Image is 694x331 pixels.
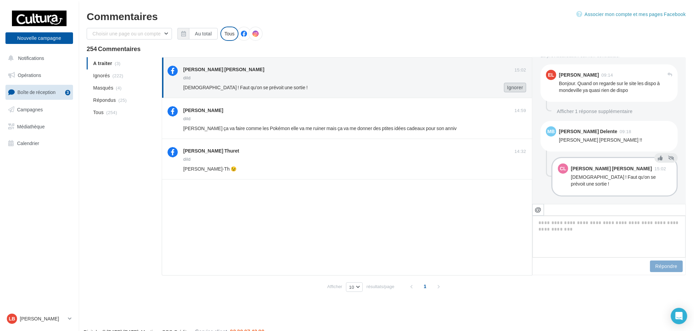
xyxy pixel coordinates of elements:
div: [PERSON_NAME] [PERSON_NAME] !! [559,137,672,143]
span: 09:14 [601,73,613,77]
span: Campagnes [17,107,43,112]
button: Afficher 5 réponses supplémentaires [540,202,621,210]
span: [PERSON_NAME] ça va faire comme les Pokémon elle va me ruiner mais ça va me donner des ptites idé... [183,125,457,131]
span: [DEMOGRAPHIC_DATA] ! Faut qu'on se prévoit une sortie ! [183,84,308,90]
span: (222) [113,73,124,78]
div: Commentaires [87,11,686,21]
a: Médiathèque [4,120,74,134]
div: [PERSON_NAME] Delente [559,129,617,134]
span: 14:59 [515,108,526,114]
div: dild [183,116,191,121]
div: [PERSON_NAME] [PERSON_NAME] [183,66,264,73]
span: Répondus [93,97,116,104]
div: [PERSON_NAME] [183,107,223,114]
span: Notifications [18,55,44,61]
button: Notifications [4,51,72,65]
span: Médiathèque [17,123,45,129]
a: Calendrier [4,136,74,151]
i: @ [535,206,541,212]
span: résultats/page [366,283,394,290]
button: Ignorer [504,83,526,92]
span: 15:02 [515,67,526,73]
div: [PERSON_NAME] Thuret [183,147,239,154]
div: [DEMOGRAPHIC_DATA] ! Faut qu'on se prévoit une sortie ! [571,174,671,187]
span: Boîte de réception [17,89,56,95]
span: MB [547,128,555,135]
span: Opérations [18,72,41,78]
button: Nouvelle campagne [5,32,73,44]
span: EL [548,72,554,78]
a: Boîte de réception3 [4,85,74,99]
button: 10 [346,282,363,292]
div: dild [183,76,191,80]
span: 15:02 [654,167,666,171]
button: Au total [177,28,217,40]
span: 10 [349,284,354,290]
div: 3 [65,90,70,95]
span: (4) [116,85,122,91]
button: Choisir une page ou un compte [87,28,172,40]
span: Tous [93,109,104,116]
span: LB [9,315,15,322]
span: Masqués [93,84,113,91]
span: Afficher [327,283,342,290]
a: Associer mon compte et mes pages Facebook [576,10,686,18]
span: 1 [420,281,431,292]
button: @ [532,204,544,216]
div: 254 Commentaires [87,46,686,52]
a: Campagnes [4,103,74,117]
span: 14:32 [515,148,526,155]
div: [PERSON_NAME] [PERSON_NAME] [571,166,652,171]
div: [PERSON_NAME] [559,73,599,77]
a: Opérations [4,68,74,82]
button: Répondre [650,261,683,272]
span: 09:18 [620,129,631,134]
div: Tous [220,27,239,41]
p: [PERSON_NAME] [20,315,65,322]
span: Choisir une page ou un compte [92,31,161,36]
span: Ignorés [93,72,110,79]
div: Open Intercom Messenger [671,308,687,324]
span: (254) [106,110,117,115]
span: [PERSON_NAME]-Th 😉 [183,166,236,172]
span: CL [560,165,566,172]
a: LB [PERSON_NAME] [5,312,73,325]
div: dild [183,157,191,161]
button: Au total [189,28,217,40]
span: (25) [118,97,127,103]
span: Calendrier [17,140,39,146]
div: Bonjour. Quand on regarde sur le site les dispo à mondeville ya quasi rien de dispo [559,80,672,94]
button: Afficher 1 réponse supplémentaire [554,107,635,115]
